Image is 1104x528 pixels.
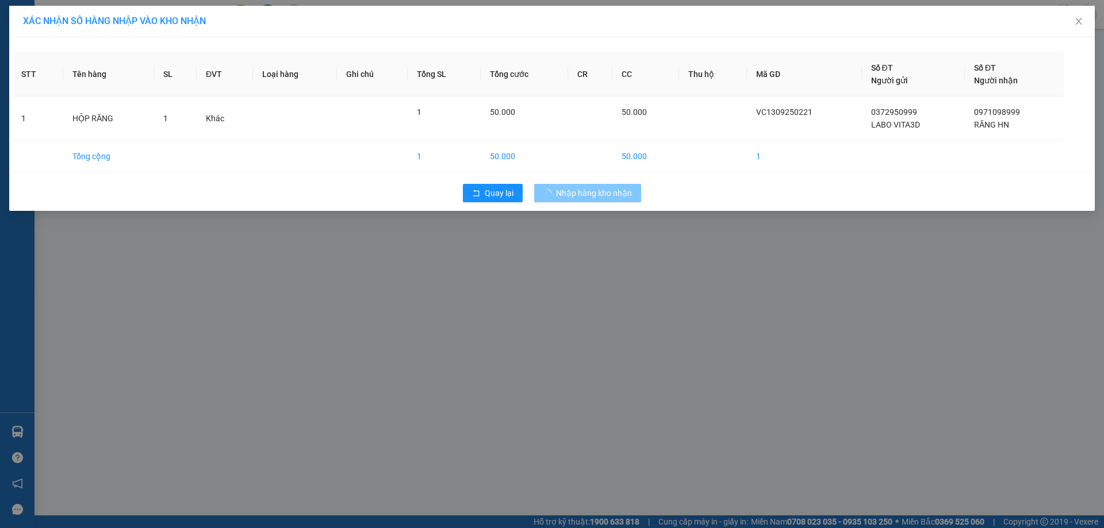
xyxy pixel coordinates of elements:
[543,189,556,197] span: loading
[14,14,101,72] img: logo.jpg
[490,107,515,117] span: 50.000
[63,141,155,172] td: Tổng cộng
[23,16,206,26] span: XÁC NHẬN SỐ HÀNG NHẬP VÀO KHO NHẬN
[747,52,861,97] th: Mã GD
[1074,17,1083,26] span: close
[612,52,680,97] th: CC
[253,52,337,97] th: Loại hàng
[63,97,155,141] td: HỘP RĂNG
[481,141,568,172] td: 50.000
[871,120,920,129] span: LABO VITA3D
[472,189,480,198] span: rollback
[481,52,568,97] th: Tổng cước
[871,63,893,72] span: Số ĐT
[622,107,647,117] span: 50.000
[197,52,253,97] th: ĐVT
[871,76,908,85] span: Người gửi
[63,52,155,97] th: Tên hàng
[612,141,680,172] td: 50.000
[417,107,421,117] span: 1
[974,107,1020,117] span: 0971098999
[871,107,917,117] span: 0372950999
[679,52,747,97] th: Thu hộ
[408,52,481,97] th: Tổng SL
[534,184,641,202] button: Nhập hàng kho nhận
[568,52,612,97] th: CR
[408,141,481,172] td: 1
[1063,6,1095,38] button: Close
[463,184,523,202] button: rollbackQuay lại
[14,78,141,97] b: GỬI : VP Cẩm Phả
[747,141,861,172] td: 1
[108,28,481,43] li: 271 - [PERSON_NAME] - [GEOGRAPHIC_DATA] - [GEOGRAPHIC_DATA]
[154,52,197,97] th: SL
[974,76,1018,85] span: Người nhận
[974,63,996,72] span: Số ĐT
[12,52,63,97] th: STT
[197,97,253,141] td: Khác
[337,52,408,97] th: Ghi chú
[556,187,632,199] span: Nhập hàng kho nhận
[485,187,513,199] span: Quay lại
[12,97,63,141] td: 1
[974,120,1009,129] span: RĂNG HN
[163,114,168,123] span: 1
[756,107,812,117] span: VC1309250221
